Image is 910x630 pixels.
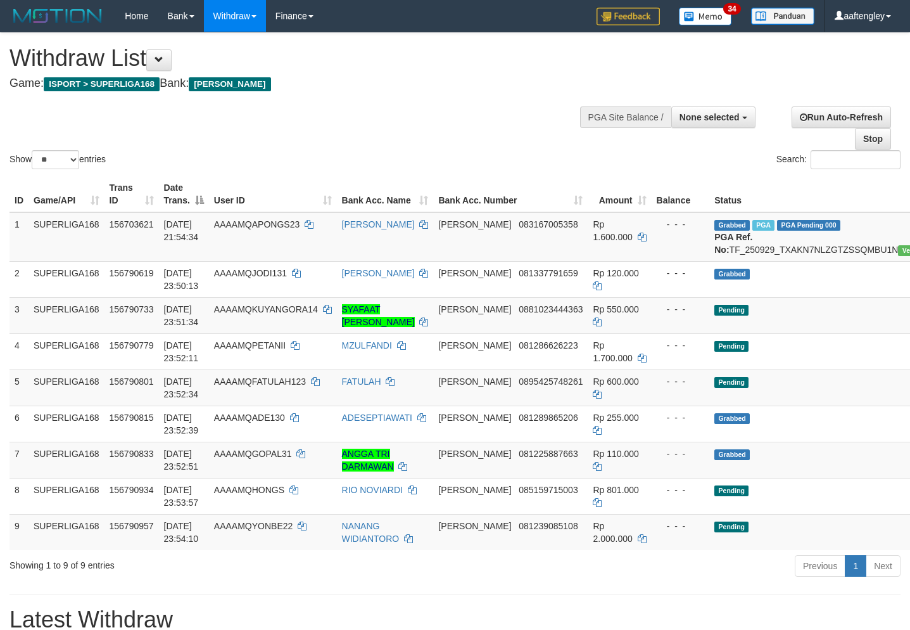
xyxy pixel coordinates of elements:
a: Stop [855,128,891,150]
td: SUPERLIGA168 [28,297,104,333]
span: [DATE] 23:52:39 [164,413,199,435]
div: - - - [657,375,705,388]
div: Showing 1 to 9 of 9 entries [9,554,370,572]
a: Previous [795,555,845,577]
img: MOTION_logo.png [9,6,106,25]
h1: Withdraw List [9,46,594,71]
a: [PERSON_NAME] [342,268,415,278]
td: 9 [9,514,28,550]
span: Copy 081239085108 to clipboard [519,521,578,531]
span: Copy 081225887663 to clipboard [519,449,578,459]
div: - - - [657,339,705,352]
span: Copy 085159715003 to clipboard [519,485,578,495]
td: SUPERLIGA168 [28,212,104,262]
td: SUPERLIGA168 [28,406,104,442]
span: [PERSON_NAME] [438,449,511,459]
span: Rp 1.600.000 [593,219,632,242]
div: PGA Site Balance / [580,106,671,128]
div: - - - [657,267,705,280]
span: Grabbed [714,220,750,231]
span: [DATE] 23:53:57 [164,485,199,508]
label: Search: [776,150,901,169]
a: Next [866,555,901,577]
span: Pending [714,485,749,496]
th: User ID: activate to sort column ascending [209,176,337,212]
div: - - - [657,520,705,532]
span: 156790733 [110,304,154,314]
span: [PERSON_NAME] [438,376,511,387]
select: Showentries [32,150,79,169]
td: SUPERLIGA168 [28,442,104,478]
input: Search: [811,150,901,169]
label: Show entries [9,150,106,169]
span: Copy 081286626223 to clipboard [519,340,578,350]
span: 156790934 [110,485,154,495]
span: Pending [714,377,749,388]
th: Trans ID: activate to sort column ascending [104,176,159,212]
th: Bank Acc. Number: activate to sort column ascending [433,176,588,212]
span: AAAAMQHONGS [214,485,284,495]
span: [PERSON_NAME] [438,304,511,314]
th: Amount: activate to sort column ascending [588,176,651,212]
th: Date Trans.: activate to sort column descending [159,176,209,212]
span: Rp 600.000 [593,376,638,387]
div: - - - [657,218,705,231]
td: 1 [9,212,28,262]
th: Balance [652,176,710,212]
span: [DATE] 23:50:13 [164,268,199,291]
td: SUPERLIGA168 [28,261,104,297]
td: SUPERLIGA168 [28,333,104,370]
span: 156703621 [110,219,154,229]
span: AAAAMQJODI131 [214,268,287,278]
span: None selected [679,112,740,122]
span: ISPORT > SUPERLIGA168 [44,77,160,91]
span: [PERSON_NAME] [189,77,270,91]
span: Copy 081337791659 to clipboard [519,268,578,278]
span: Rp 110.000 [593,449,638,459]
span: [PERSON_NAME] [438,485,511,495]
span: 156790957 [110,521,154,531]
a: SYAFAAT [PERSON_NAME] [342,304,415,327]
span: Copy 0895425748261 to clipboard [519,376,583,387]
span: [DATE] 21:54:34 [164,219,199,242]
span: AAAAMQYONBE22 [214,521,293,531]
span: Rp 120.000 [593,268,638,278]
a: MZULFANDI [342,340,392,350]
span: 156790833 [110,449,154,459]
th: Game/API: activate to sort column ascending [28,176,104,212]
button: None selected [671,106,755,128]
td: 5 [9,370,28,406]
div: - - - [657,447,705,460]
td: 6 [9,406,28,442]
span: Marked by aafchhiseyha [752,220,774,231]
a: ANGGA TRI DARMAWAN [342,449,394,472]
span: 156790815 [110,413,154,423]
span: [DATE] 23:51:34 [164,304,199,327]
span: Rp 550.000 [593,304,638,314]
td: 7 [9,442,28,478]
span: Copy 0881023444363 to clipboard [519,304,583,314]
span: AAAAMQFATULAH123 [214,376,306,387]
span: 156790801 [110,376,154,387]
span: Copy 083167005358 to clipboard [519,219,578,229]
span: [PERSON_NAME] [438,413,511,423]
span: Rp 255.000 [593,413,638,423]
td: 2 [9,261,28,297]
span: [DATE] 23:52:34 [164,376,199,399]
a: Run Auto-Refresh [792,106,891,128]
td: 4 [9,333,28,370]
span: Pending [714,341,749,352]
a: 1 [845,555,866,577]
td: SUPERLIGA168 [28,370,104,406]
img: panduan.png [751,8,814,25]
img: Button%20Memo.svg [679,8,732,25]
span: Grabbed [714,269,750,280]
h4: Game: Bank: [9,77,594,90]
span: Grabbed [714,413,750,424]
span: [DATE] 23:52:11 [164,340,199,363]
th: ID [9,176,28,212]
span: 34 [723,3,740,15]
div: - - - [657,303,705,316]
a: FATULAH [342,376,381,387]
div: - - - [657,411,705,424]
